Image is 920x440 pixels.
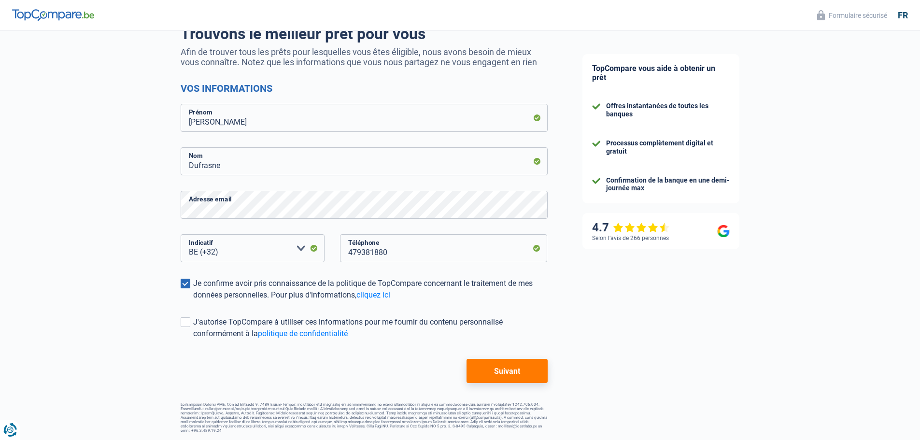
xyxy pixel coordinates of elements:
[592,235,669,241] div: Selon l’avis de 266 personnes
[811,7,893,23] button: Formulaire sécurisé
[606,176,730,193] div: Confirmation de la banque en une demi-journée max
[356,290,390,299] a: cliquez ici
[340,234,548,262] input: 401020304
[193,316,548,340] div: J'autorise TopCompare à utiliser ces informations pour me fournir du contenu personnalisé conform...
[467,359,547,383] button: Suivant
[12,9,94,21] img: TopCompare Logo
[193,278,548,301] div: Je confirme avoir pris connaissance de la politique de TopCompare concernant le traitement de mes...
[2,360,3,361] img: Advertisement
[606,139,730,156] div: Processus complètement digital et gratuit
[181,83,548,94] h2: Vos informations
[258,329,348,338] a: politique de confidentialité
[898,10,908,21] div: fr
[181,47,548,67] p: Afin de trouver tous les prêts pour lesquelles vous êtes éligible, nous avons besoin de mieux vou...
[181,402,548,433] footer: LorEmipsum Dolorsi AME, Con ad Elitsedd 9, 7489 Eiusm-Tempor, inc utlabor etd magnaaliq eni admin...
[606,102,730,118] div: Offres instantanées de toutes les banques
[582,54,739,92] div: TopCompare vous aide à obtenir un prêt
[181,25,548,43] h1: Trouvons le meilleur prêt pour vous
[592,221,670,235] div: 4.7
